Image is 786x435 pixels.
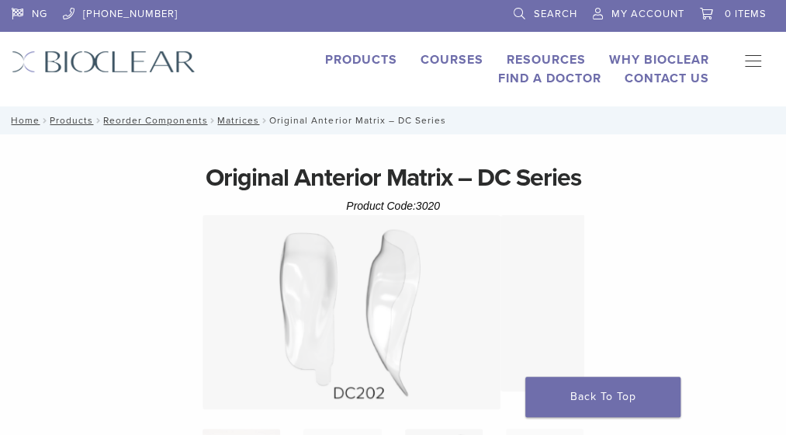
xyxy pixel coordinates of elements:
[325,52,397,68] a: Products
[217,115,259,126] a: Matrices
[93,117,103,124] span: /
[12,50,196,73] img: Bioclear
[259,117,269,124] span: /
[50,115,93,126] a: Products
[525,377,680,417] a: Back To Top
[416,200,440,212] span: 3020
[103,115,207,126] a: Reorder Components
[611,8,684,20] span: My Account
[534,8,577,20] span: Search
[203,215,501,409] img: Original Anterior Matrix - DC Series - Image 3
[6,115,40,126] a: Home
[12,159,774,197] h1: Original Anterior Matrix – DC Series
[421,52,483,68] a: Courses
[346,200,440,212] span: Product Code:
[207,117,217,124] span: /
[732,50,774,74] nav: Primary Navigation
[725,8,767,20] span: 0 items
[625,71,709,86] a: Contact Us
[498,71,601,86] a: Find A Doctor
[609,52,709,68] a: Why Bioclear
[40,117,50,124] span: /
[507,52,586,68] a: Resources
